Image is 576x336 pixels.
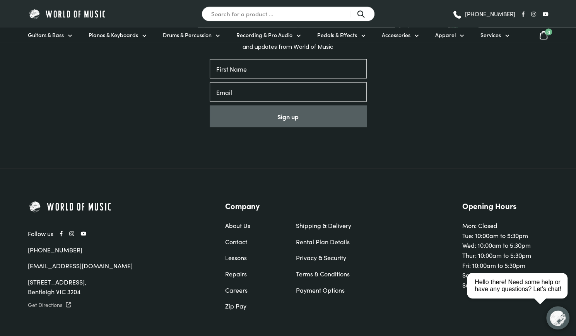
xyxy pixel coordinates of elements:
[296,269,351,279] a: Terms & Conditions
[464,251,576,336] iframe: Chat with our support team
[163,31,212,39] span: Drums & Percussion
[28,300,191,310] a: Get Directions
[210,59,367,78] input: First Name
[225,200,351,211] h3: Company
[462,200,548,290] div: Mon: Closed Tue: 10:00am to 5:30pm Wed: 10:00am to 5:30pm Thur: 10:00am to 5:30pm Fri: 10:00am to...
[28,200,113,213] img: World of Music
[296,252,351,262] a: Privacy & Security
[545,28,552,35] span: 0
[435,31,456,39] span: Apparel
[480,31,501,39] span: Services
[202,6,375,21] input: Search for a product ...
[317,31,357,39] span: Pedals & Effects
[225,237,280,247] a: Contact
[382,31,410,39] span: Accessories
[89,31,138,39] span: Pianos & Keyboards
[225,252,280,262] a: Lessons
[225,220,280,230] a: About Us
[225,301,280,311] a: Zip Pay
[465,11,515,17] span: [PHONE_NUMBER]
[452,8,515,20] a: [PHONE_NUMBER]
[296,220,351,230] a: Shipping & Delivery
[28,261,133,269] a: [EMAIL_ADDRESS][DOMAIN_NAME]
[210,105,367,127] button: Sign up
[28,245,82,254] a: [PHONE_NUMBER]
[296,285,351,295] a: Payment Options
[225,269,280,279] a: Repairs
[28,8,107,20] img: World of Music
[210,82,367,101] input: Email
[28,277,191,297] div: [STREET_ADDRESS], Bentleigh VIC 3204
[236,31,292,39] span: Recording & Pro Audio
[28,31,64,39] span: Guitars & Bass
[296,237,351,247] a: Rental Plan Details
[462,200,548,211] h3: Opening Hours
[225,285,280,295] a: Careers
[28,228,191,238] div: Follow us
